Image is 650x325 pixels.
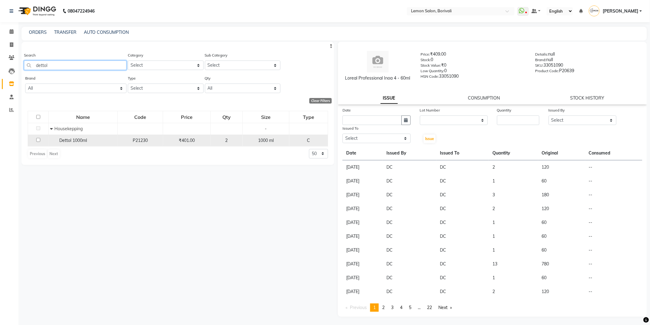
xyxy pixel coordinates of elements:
td: 3 [489,188,538,202]
span: [PERSON_NAME] [603,8,638,14]
td: [DATE] [343,202,383,216]
span: Previous [350,305,367,310]
label: Search [24,53,36,58]
th: Original [538,146,585,160]
label: Issued By [549,108,565,113]
td: -- [585,271,642,285]
td: DC [383,243,436,257]
div: 0 [421,68,526,76]
span: 1000 ml [258,138,274,143]
td: [DATE] [343,257,383,271]
a: ISSUE [381,93,398,104]
span: 2 [382,305,385,310]
td: DC [383,229,436,243]
td: 60 [538,229,585,243]
td: -- [585,285,642,299]
td: -- [585,216,642,229]
input: Search by product name or code [24,61,127,70]
td: DC [383,216,436,229]
label: Brand: [535,57,546,63]
label: Low Quantity: [421,68,444,74]
td: DC [383,285,436,299]
span: 5 [409,305,411,310]
td: DC [383,160,436,174]
span: 1 [373,305,376,310]
label: SKU: [535,63,544,68]
div: null [535,57,641,65]
a: AUTO CONSUMPTION [84,29,129,35]
td: -- [585,243,642,257]
th: Quantity [489,146,538,160]
div: Price [163,112,210,123]
td: 120 [538,202,585,216]
td: DC [437,285,489,299]
label: Quantity [497,108,511,113]
td: DC [437,174,489,188]
span: 3 [391,305,394,310]
label: Sub Category [205,53,228,58]
td: -- [585,202,642,216]
span: Issue [425,136,434,141]
th: Issued To [437,146,489,160]
td: [DATE] [343,216,383,229]
div: 0 [421,57,526,65]
td: DC [383,202,436,216]
span: Housekepping [54,126,83,131]
td: 13 [489,257,538,271]
td: [DATE] [343,243,383,257]
span: 2 [225,138,228,143]
label: Details: [535,52,548,57]
td: DC [437,160,489,174]
div: Qty [211,112,242,123]
td: -- [585,160,642,174]
td: -- [585,257,642,271]
label: Issued To [343,126,358,131]
a: STOCK HISTORY [570,95,605,101]
td: DC [437,188,489,202]
a: TRANSFER [54,29,76,35]
td: 60 [538,216,585,229]
td: [DATE] [343,285,383,299]
button: Issue [424,135,436,143]
div: Size [243,112,289,123]
span: 4 [400,305,402,310]
span: Collapse Row [50,126,54,131]
div: ₹409.00 [421,51,526,60]
td: 60 [538,271,585,285]
td: [DATE] [343,174,383,188]
img: Jyoti Vyas [589,6,600,16]
a: Next [435,303,455,312]
td: DC [437,202,489,216]
td: [DATE] [343,229,383,243]
td: DC [383,188,436,202]
td: [DATE] [343,271,383,285]
a: ORDERS [29,29,47,35]
td: 1 [489,271,538,285]
td: DC [383,271,436,285]
td: DC [437,271,489,285]
label: Date [343,108,351,113]
td: 1 [489,229,538,243]
div: Code [118,112,162,123]
label: Type [128,76,136,81]
td: -- [585,174,642,188]
th: Consumed [585,146,642,160]
td: 2 [489,202,538,216]
label: Lot Number [420,108,440,113]
div: Type [290,112,327,123]
th: Date [343,146,383,160]
td: DC [437,243,489,257]
label: Stock Value: [421,63,441,68]
b: 08047224946 [68,2,95,20]
td: 60 [538,174,585,188]
div: 33051090 [421,73,526,82]
div: 33051090 [535,62,641,71]
td: 1 [489,216,538,229]
div: P20639 [535,68,641,76]
td: DC [437,257,489,271]
td: 60 [538,243,585,257]
td: -- [585,229,642,243]
nav: Pagination [343,303,642,312]
td: 1 [489,243,538,257]
label: Stock: [421,57,431,63]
